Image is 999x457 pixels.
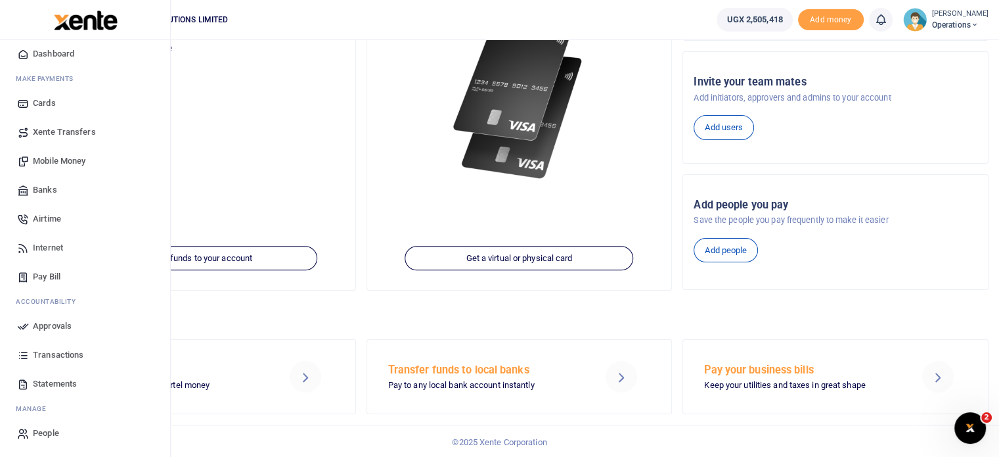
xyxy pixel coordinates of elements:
span: Airtime [33,212,61,226]
span: 2 [981,412,992,423]
a: Xente Transfers [11,118,160,147]
a: profile-user [PERSON_NAME] Operations [903,8,988,32]
span: Pay Bill [33,270,60,283]
a: Mobile Money [11,147,160,176]
li: Wallet ballance [711,8,797,32]
h5: Transfer funds to local banks [388,364,583,377]
span: Dashboard [33,47,74,60]
a: Add users [694,115,754,140]
li: M [11,398,160,419]
p: Your current account balance [61,42,345,55]
span: anage [22,404,47,414]
span: ake Payments [22,74,74,84]
li: M [11,68,160,89]
h5: Add people you pay [694,199,977,212]
p: Keep your utilities and taxes in great shape [704,379,899,393]
span: Xente Transfers [33,126,96,139]
p: Add initiators, approvers and admins to your account [694,91,977,105]
img: xente-_physical_cards.png [449,7,590,189]
p: Save the people you pay frequently to make it easier [694,214,977,227]
a: Cards [11,89,160,118]
h5: UGX 2,505,418 [61,59,345,72]
span: Add money [798,9,864,31]
a: Transactions [11,341,160,370]
span: Internet [33,241,63,254]
span: Transactions [33,349,83,362]
img: logo-large [54,11,118,30]
h5: Invite your team mates [694,76,977,89]
a: Internet [11,233,160,262]
a: Transfer funds to local banks Pay to any local bank account instantly [366,339,673,414]
a: Add funds to your account [89,246,317,271]
img: profile-user [903,8,927,32]
span: UGX 2,505,418 [726,13,782,26]
a: Banks [11,176,160,204]
p: Pay to any local bank account instantly [388,379,583,393]
span: countability [26,297,76,306]
a: Add money [798,14,864,24]
a: Approvals [11,312,160,341]
a: Airtime [11,204,160,233]
a: Send Mobile Money MTN mobile money and Airtel money [50,339,356,414]
small: [PERSON_NAME] [932,9,988,20]
a: Statements [11,370,160,398]
a: Pay your business bills Keep your utilities and taxes in great shape [682,339,988,414]
span: Statements [33,377,77,391]
span: Banks [33,183,57,197]
a: Add people [694,238,758,263]
a: UGX 2,505,418 [717,8,792,32]
a: Dashboard [11,39,160,68]
a: Get a virtual or physical card [405,246,634,271]
li: Ac [11,291,160,312]
li: Toup your wallet [798,9,864,31]
iframe: Intercom live chat [954,412,986,444]
span: Approvals [33,320,72,333]
span: People [33,427,59,440]
a: Pay Bill [11,262,160,291]
span: Mobile Money [33,155,85,168]
a: People [11,419,160,448]
span: Cards [33,97,56,110]
a: logo-small logo-large logo-large [53,14,118,24]
h4: Make a transaction [50,308,988,322]
h5: Pay your business bills [704,364,899,377]
span: Operations [932,19,988,31]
